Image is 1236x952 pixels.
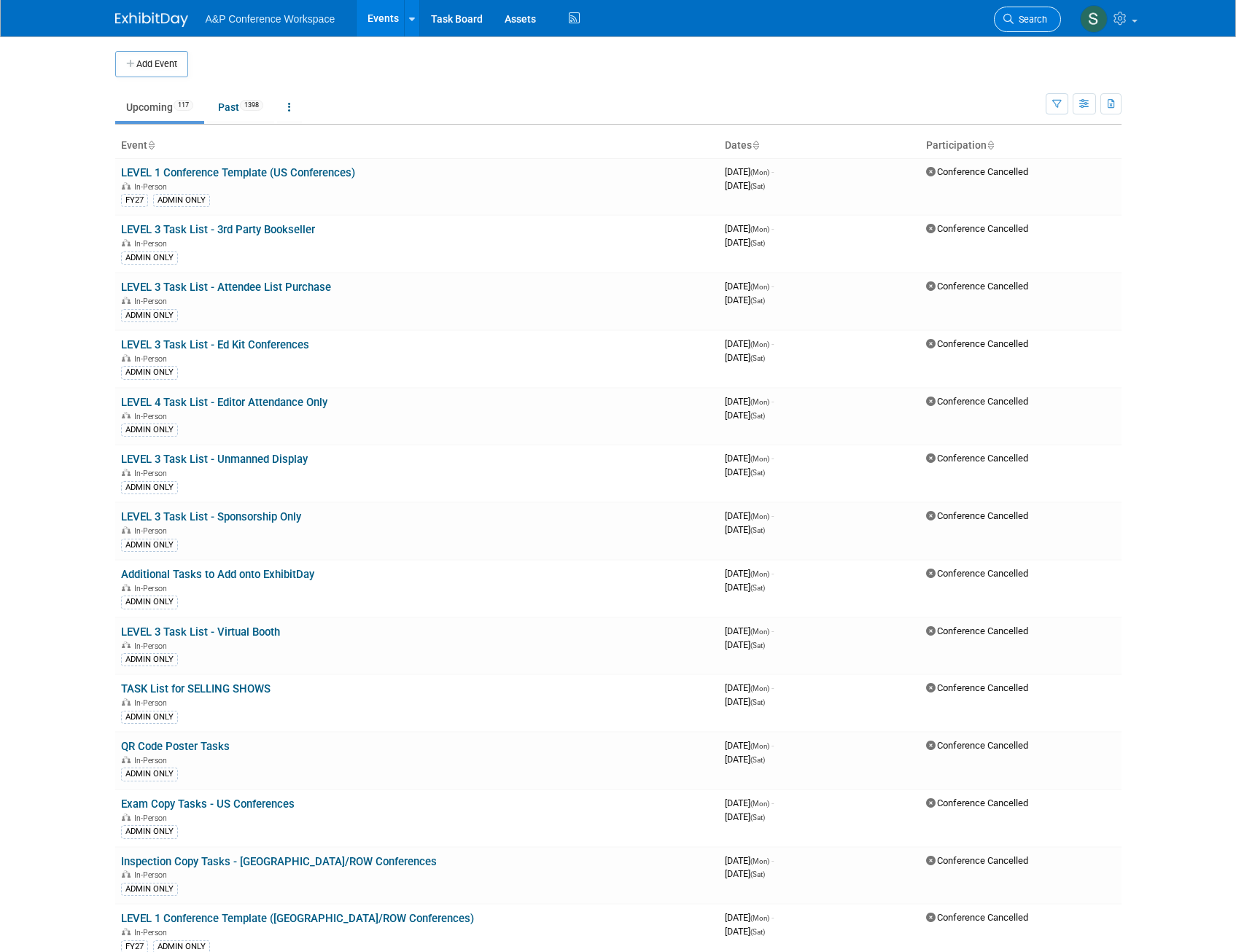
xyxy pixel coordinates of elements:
[750,584,765,592] span: (Sat)
[134,814,171,823] span: In-Person
[121,912,474,925] a: LEVEL 1 Conference Template ([GEOGRAPHIC_DATA]/ROW Conferences)
[121,625,280,639] a: LEVEL 3 Task List - Virtual Booth
[134,239,171,249] span: In-Person
[926,396,1028,407] span: Conference Cancelled
[750,870,765,878] span: (Sat)
[725,696,765,707] span: [DATE]
[719,133,920,158] th: Dates
[134,354,171,364] span: In-Person
[771,625,774,636] span: -
[121,166,355,179] a: LEVEL 1 Conference Template (US Conferences)
[926,682,1028,693] span: Conference Cancelled
[725,410,765,421] span: [DATE]
[121,194,148,207] div: FY27
[134,412,171,421] span: In-Person
[122,756,131,763] img: In-Person Event
[926,625,1028,636] span: Conference Cancelled
[750,641,765,649] span: (Sat)
[750,283,769,291] span: (Mon)
[725,281,774,292] span: [DATE]
[926,166,1028,177] span: Conference Cancelled
[771,396,774,407] span: -
[750,297,765,305] span: (Sat)
[771,797,774,808] span: -
[121,825,178,838] div: ADMIN ONLY
[750,469,765,477] span: (Sat)
[750,814,765,822] span: (Sat)
[115,12,188,27] img: ExhibitDay
[121,510,301,523] a: LEVEL 3 Task List - Sponsorship Only
[771,223,774,234] span: -
[725,740,774,751] span: [DATE]
[122,297,131,304] img: In-Person Event
[121,682,271,695] a: TASK List for SELLING SHOWS
[134,641,171,651] span: In-Person
[121,653,178,666] div: ADMIN ONLY
[750,412,765,420] span: (Sat)
[134,870,171,880] span: In-Person
[725,926,765,937] span: [DATE]
[174,100,193,111] span: 117
[926,912,1028,923] span: Conference Cancelled
[725,797,774,808] span: [DATE]
[147,139,155,151] a: Sort by Event Name
[725,467,765,477] span: [DATE]
[987,139,994,151] a: Sort by Participation Type
[725,166,774,177] span: [DATE]
[725,625,774,636] span: [DATE]
[750,239,765,247] span: (Sat)
[121,223,315,236] a: LEVEL 3 Task List - 3rd Party Bookseller
[1014,14,1047,25] span: Search
[725,811,765,822] span: [DATE]
[750,756,765,764] span: (Sat)
[725,294,765,305] span: [DATE]
[153,194,210,207] div: ADMIN ONLY
[771,166,774,177] span: -
[725,855,774,866] span: [DATE]
[121,711,178,724] div: ADMIN ONLY
[725,510,774,521] span: [DATE]
[121,281,331,294] a: LEVEL 3 Task List - Attendee List Purchase
[771,453,774,464] span: -
[1080,5,1108,33] img: Samantha Klein
[121,740,230,753] a: QR Code Poster Tasks
[122,526,131,534] img: In-Person Event
[771,510,774,521] span: -
[725,396,774,407] span: [DATE]
[121,366,178,379] div: ADMIN ONLY
[115,51,188,77] button: Add Event
[725,754,765,765] span: [DATE]
[725,639,765,650] span: [DATE]
[121,855,437,868] a: Inspection Copy Tasks - [GEOGRAPHIC_DATA]/ROW Conferences
[725,223,774,234] span: [DATE]
[750,928,765,936] span: (Sat)
[771,682,774,693] span: -
[725,237,765,248] span: [DATE]
[926,568,1028,579] span: Conference Cancelled
[121,481,178,494] div: ADMIN ONLY
[115,133,719,158] th: Event
[725,568,774,579] span: [DATE]
[725,352,765,363] span: [DATE]
[121,596,178,609] div: ADMIN ONLY
[134,698,171,708] span: In-Person
[750,742,769,750] span: (Mon)
[122,469,131,476] img: In-Person Event
[750,182,765,190] span: (Sat)
[122,354,131,362] img: In-Person Event
[750,570,769,578] span: (Mon)
[750,857,769,865] span: (Mon)
[134,469,171,478] span: In-Person
[926,281,1028,292] span: Conference Cancelled
[725,524,765,535] span: [DATE]
[121,453,308,466] a: LEVEL 3 Task List - Unmanned Display
[926,797,1028,808] span: Conference Cancelled
[240,100,263,111] span: 1398
[121,797,295,811] a: Exam Copy Tasks - US Conferences
[121,251,178,265] div: ADMIN ONLY
[926,338,1028,349] span: Conference Cancelled
[134,928,171,937] span: In-Person
[725,912,774,923] span: [DATE]
[122,584,131,591] img: In-Person Event
[122,641,131,649] img: In-Person Event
